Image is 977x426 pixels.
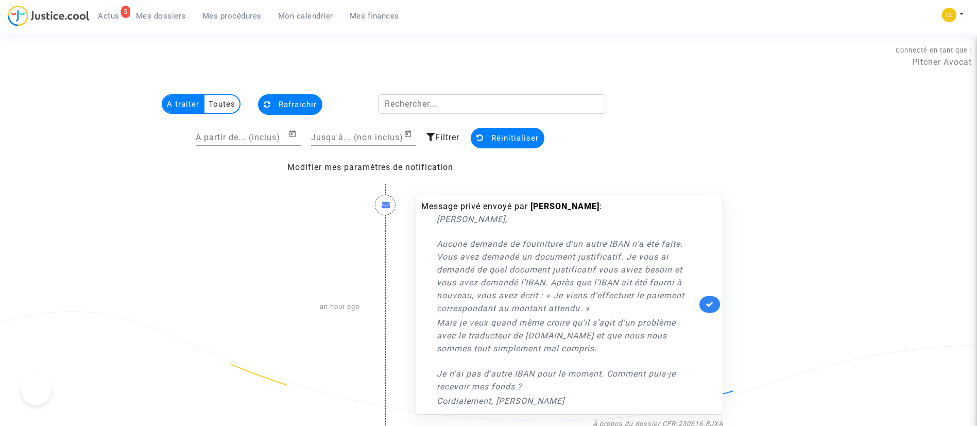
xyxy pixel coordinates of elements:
[279,100,317,109] span: Rafraichir
[163,95,204,113] multi-toggle-item: A traiter
[287,162,453,172] a: Modifier mes paramètres de notification
[404,128,416,140] button: Open calendar
[128,8,194,24] a: Mes dossiers
[8,5,90,26] img: jc-logo.svg
[437,395,697,407] p: Cordialement, [PERSON_NAME]
[437,316,697,355] p: Mais je veux quand même croire qu’il s’agit d’un problème avec le traducteur de [DOMAIN_NAME] et ...
[942,8,956,22] img: 6fca9af68d76bfc0a5525c74dfee314f
[288,128,301,140] button: Open calendar
[437,213,697,226] p: [PERSON_NAME],
[270,8,341,24] a: Mon calendrier
[350,11,399,21] span: Mes finances
[437,367,697,393] p: Je n'ai pas d'autre IBAN pour le moment. Comment puis-je recevoir mes fonds ?
[90,8,128,24] a: 5Actus
[194,8,270,24] a: Mes procédures
[378,94,605,114] input: Rechercher...
[258,94,322,115] button: Rafraichir
[421,200,697,407] div: Message privé envoyé par :
[136,11,186,21] span: Mes dossiers
[530,201,599,211] b: [PERSON_NAME]
[202,11,262,21] span: Mes procédures
[121,6,130,18] div: 5
[437,237,697,315] p: Aucune demande de fourniture d’un autre IBAN n’a été faite. Vous avez demandé un document justifi...
[98,11,119,21] span: Actus
[21,374,52,405] iframe: Help Scout Beacon - Open
[896,46,972,54] span: Connecté en tant que :
[341,8,407,24] a: Mes finances
[204,95,239,113] multi-toggle-item: Toutes
[435,132,459,142] span: Filtrer
[278,11,333,21] span: Mon calendrier
[491,133,539,143] span: Réinitialiser
[471,128,544,148] button: Réinitialiser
